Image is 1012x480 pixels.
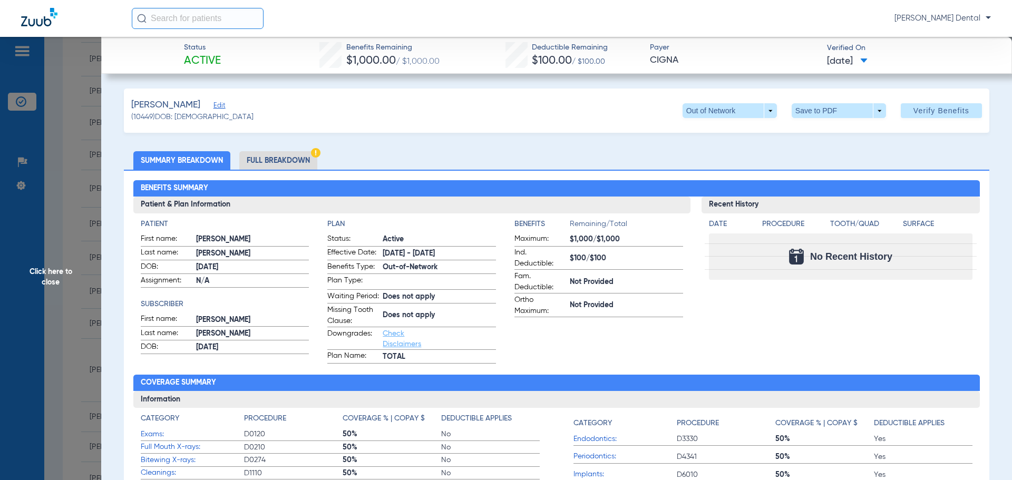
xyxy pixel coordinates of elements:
h4: Tooth/Quad [830,219,900,230]
span: [DATE] [196,262,309,273]
button: Verify Benefits [901,103,982,118]
span: Yes [874,469,972,480]
span: TOTAL [383,351,496,363]
h4: Deductible Applies [441,413,512,424]
span: Implants: [573,469,677,480]
span: Exams: [141,429,244,440]
app-breakdown-title: Procedure [244,413,343,428]
h4: Procedure [244,413,286,424]
span: D3330 [677,434,775,444]
h3: Recent History [702,197,980,213]
h4: Procedure [762,219,826,230]
span: $1,000/$1,000 [570,234,683,245]
img: Hazard [311,148,320,158]
span: 50% [343,442,441,453]
h4: Surface [903,219,972,230]
span: Benefits Type: [327,261,379,274]
span: 50% [343,468,441,478]
span: D0210 [244,442,343,453]
span: Fam. Deductible: [514,271,566,293]
span: Does not apply [383,291,496,302]
span: D6010 [677,469,775,480]
img: Calendar [789,249,804,265]
app-breakdown-title: Deductible Applies [441,413,540,428]
span: DOB: [141,261,192,274]
span: Yes [874,434,972,444]
span: / $100.00 [572,58,605,65]
span: Remaining/Total [570,219,683,233]
app-breakdown-title: Date [709,219,753,233]
app-breakdown-title: Coverage % | Copay $ [775,413,874,433]
span: Plan Type: [327,275,379,289]
app-breakdown-title: Coverage % | Copay $ [343,413,441,428]
span: D4341 [677,452,775,462]
app-breakdown-title: Category [573,413,677,433]
span: [PERSON_NAME] [196,248,309,259]
span: $1,000.00 [346,55,396,66]
h4: Category [573,418,612,429]
span: Effective Date: [327,247,379,260]
span: Out-of-Network [383,262,496,273]
span: Missing Tooth Clause: [327,305,379,327]
span: Status: [327,233,379,246]
span: Maximum: [514,233,566,246]
span: D0120 [244,429,343,439]
span: Ortho Maximum: [514,295,566,317]
span: Active [383,234,496,245]
h4: Plan [327,219,496,230]
span: Active [184,54,221,68]
span: No [441,429,540,439]
span: [PERSON_NAME] [196,234,309,245]
span: $100/$100 [570,253,683,264]
h4: Procedure [677,418,719,429]
app-breakdown-title: Category [141,413,244,428]
span: No [441,442,540,453]
span: [DATE] [827,55,868,68]
span: Does not apply [383,310,496,321]
app-breakdown-title: Benefits [514,219,570,233]
app-breakdown-title: Procedure [762,219,826,233]
span: No Recent History [810,251,892,262]
span: D1110 [244,468,343,478]
span: 50% [343,429,441,439]
span: 50% [775,452,874,462]
span: D0274 [244,455,343,465]
h2: Benefits Summary [133,180,980,197]
span: Last name: [141,328,192,340]
span: Verified On [827,43,995,54]
span: [DATE] [196,342,309,353]
span: [PERSON_NAME] Dental [894,13,991,24]
app-breakdown-title: Deductible Applies [874,413,972,433]
span: DOB: [141,341,192,354]
span: [PERSON_NAME] [196,328,309,339]
span: Waiting Period: [327,291,379,303]
span: Not Provided [570,277,683,288]
li: Summary Breakdown [133,151,230,170]
span: Payer [650,42,818,53]
span: / $1,000.00 [396,57,440,66]
a: Check Disclaimers [383,330,421,348]
span: (10449) DOB: [DEMOGRAPHIC_DATA] [131,112,254,123]
span: 50% [343,455,441,465]
span: Assignment: [141,275,192,288]
span: Bitewing X-rays: [141,455,244,466]
img: Search Icon [137,14,147,23]
span: 50% [775,469,874,480]
app-breakdown-title: Patient [141,219,309,230]
span: Plan Name: [327,350,379,363]
app-breakdown-title: Surface [903,219,972,233]
h4: Benefits [514,219,570,230]
span: Deductible Remaining [532,42,608,53]
h2: Coverage Summary [133,375,980,391]
span: Verify Benefits [913,106,969,115]
span: No [441,455,540,465]
li: Full Breakdown [239,151,317,170]
div: Chat Widget [959,429,1012,480]
span: N/A [196,276,309,287]
h4: Subscriber [141,299,309,310]
span: [PERSON_NAME] [196,315,309,326]
span: $100.00 [532,55,572,66]
h3: Patient & Plan Information [133,197,690,213]
span: Cleanings: [141,467,244,478]
span: Edit [213,102,223,112]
